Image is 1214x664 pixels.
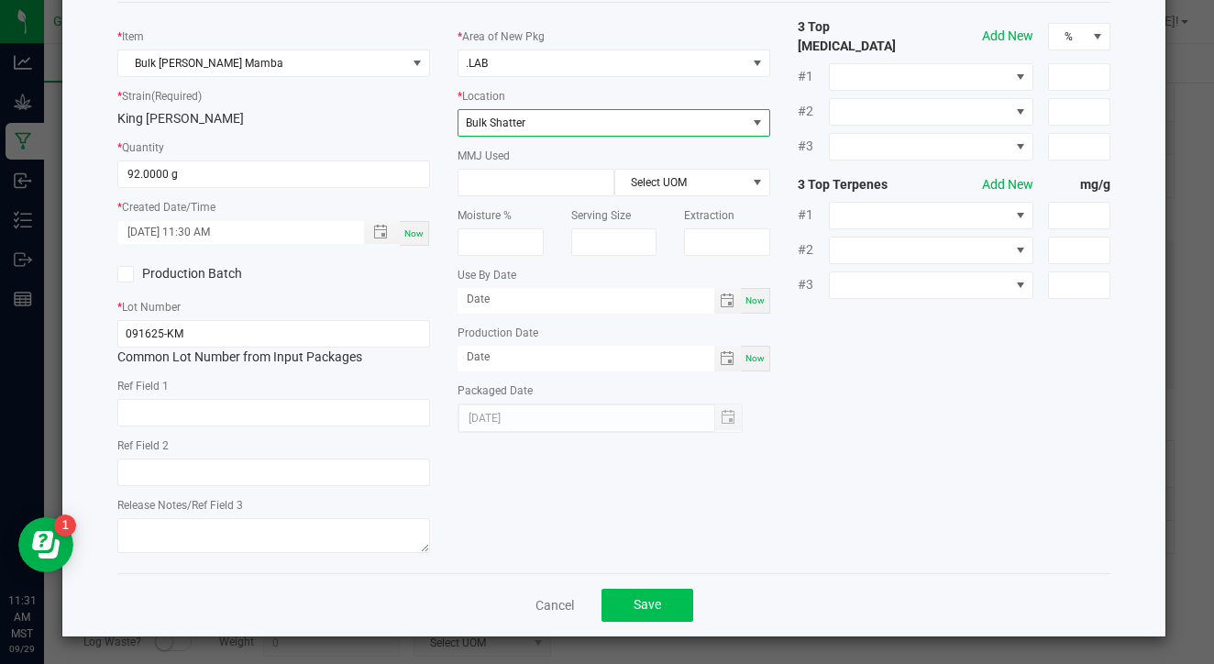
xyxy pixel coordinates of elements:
label: Item [122,28,144,45]
span: Toggle calendar [714,288,741,314]
label: Lot Number [122,299,181,315]
span: #1 [798,67,829,86]
input: Date [458,288,714,311]
iframe: Resource center unread badge [54,515,76,537]
span: NO DATA FOUND [829,133,1033,160]
input: Created Datetime [118,221,345,244]
iframe: Resource center [18,517,73,572]
button: Save [601,589,693,622]
span: NO DATA FOUND [829,98,1033,126]
span: NO DATA FOUND [829,63,1033,91]
span: Toggle popup [364,221,400,244]
span: NO DATA FOUND [829,271,1033,299]
label: Quantity [122,139,164,156]
input: Date [458,346,714,369]
span: NO DATA FOUND [829,202,1033,229]
span: Toggle calendar [714,346,741,371]
span: NO DATA FOUND [829,237,1033,264]
label: Created Date/Time [122,199,215,216]
span: Now [745,353,765,363]
label: Moisture % [458,207,512,224]
label: Production Batch [117,264,260,283]
span: .LAB [466,57,488,70]
label: Ref Field 1 [117,378,169,394]
label: Area of New Pkg [462,28,545,45]
span: Save [634,597,661,612]
label: Serving Size [571,207,631,224]
div: Common Lot Number from Input Packages [117,320,430,367]
a: Cancel [535,596,574,614]
span: #3 [798,275,829,294]
label: MMJ Used [458,148,510,164]
button: Add New [982,27,1033,46]
span: Now [404,228,424,238]
label: Location [462,88,505,105]
label: Use By Date [458,267,516,283]
span: #2 [798,240,829,260]
span: Bulk Shatter [466,116,525,129]
label: Release Notes/Ref Field 3 [117,497,243,514]
strong: mg/g [1048,175,1110,194]
label: Strain [122,88,202,105]
label: Ref Field 2 [117,437,169,454]
span: % [1049,24,1087,50]
span: #2 [798,102,829,121]
span: #3 [798,137,829,156]
span: (Required) [151,90,202,103]
label: Packaged Date [458,382,533,399]
strong: 3 Top Terpenes [798,175,922,194]
span: #1 [798,205,829,225]
span: Select UOM [615,170,747,195]
label: Extraction [684,207,734,224]
strong: 3 Top [MEDICAL_DATA] [798,17,922,56]
span: Bulk [PERSON_NAME] Mamba [118,50,406,76]
label: Production Date [458,325,538,341]
button: Add New [982,175,1033,194]
span: Now [745,295,765,305]
span: King [PERSON_NAME] [117,111,244,126]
